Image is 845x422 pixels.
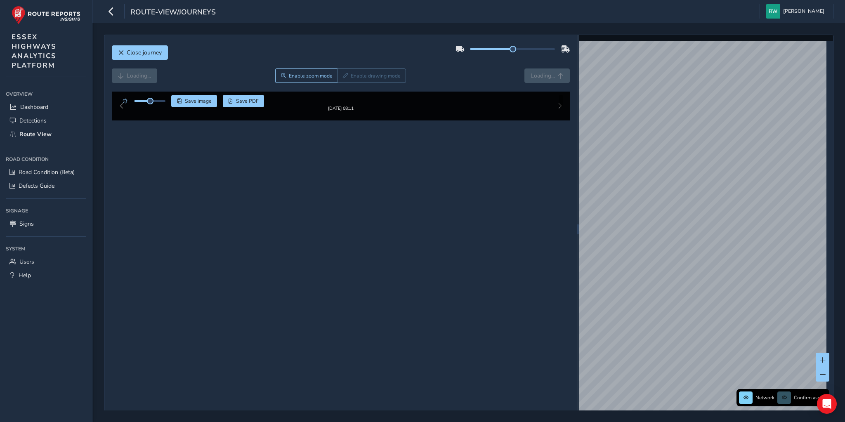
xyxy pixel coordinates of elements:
span: route-view/journeys [130,7,216,19]
span: Close journey [127,49,162,57]
span: [PERSON_NAME] [783,4,824,19]
a: Users [6,255,86,269]
div: Overview [6,88,86,100]
div: System [6,243,86,255]
a: Route View [6,127,86,141]
span: Save PDF [236,98,259,104]
span: Detections [19,117,47,125]
a: Signs [6,217,86,231]
a: Detections [6,114,86,127]
button: PDF [223,95,264,107]
span: Confirm assets [794,394,827,401]
button: Close journey [112,45,168,60]
div: Signage [6,205,86,217]
span: Save image [185,98,212,104]
img: rr logo [12,6,80,24]
span: Signs [19,220,34,228]
span: Users [19,258,34,266]
button: [PERSON_NAME] [766,4,827,19]
img: Thumbnail frame [316,104,366,112]
span: Enable zoom mode [289,73,333,79]
span: Network [755,394,774,401]
span: Road Condition (Beta) [19,168,75,176]
div: Open Intercom Messenger [817,394,837,414]
button: Save [171,95,217,107]
button: Zoom [275,68,338,83]
a: Dashboard [6,100,86,114]
span: Route View [19,130,52,138]
img: diamond-layout [766,4,780,19]
span: Help [19,271,31,279]
a: Defects Guide [6,179,86,193]
div: [DATE] 08:11 [316,112,366,118]
span: ESSEX HIGHWAYS ANALYTICS PLATFORM [12,32,57,70]
a: Help [6,269,86,282]
span: Dashboard [20,103,48,111]
span: Defects Guide [19,182,54,190]
a: Road Condition (Beta) [6,165,86,179]
div: Road Condition [6,153,86,165]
